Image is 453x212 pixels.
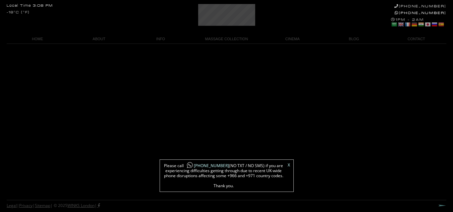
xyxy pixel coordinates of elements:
[411,22,417,27] a: German
[341,98,417,104] em: A Sensual Gateway to Unrivalled Pleasures
[418,22,424,27] a: Hindi
[191,34,262,44] a: MASSAGE COLLECTION
[7,34,68,44] a: HOME
[330,114,429,124] img: The WINKS London Massage
[385,34,446,44] a: CONTACT
[184,163,229,168] a: [PHONE_NUMBER]
[323,34,385,44] a: BLOG
[353,182,357,187] span: 30
[163,163,284,188] span: Please call (NO TXT / NO SMS) if you are experiencing difficulties getting through due to recent ...
[391,17,446,28] div: 1PM - 2AM
[7,200,100,211] div: | | | © 2025 |
[364,165,395,170] span: 1PM – 2AM DAILY
[130,34,191,44] a: INFO
[348,142,411,148] a: Watch The WINKS Massage Video
[357,182,365,187] strong: MIN
[7,4,53,8] div: Local Time 3:08 PM
[262,34,323,44] a: CINEMA
[312,193,446,198] p: ________
[312,54,446,58] h1: WINKS London
[373,64,386,70] em: present
[334,87,424,93] em: A Mesmerizing Creation of Unique Tantric Intensity
[366,182,420,187] em: of Your Call ([GEOGRAPHIC_DATA])
[431,22,437,27] a: Russian
[395,11,446,15] a: [PHONE_NUMBER]
[391,22,397,27] a: Arabic
[404,22,410,27] a: French
[398,22,404,27] a: English
[339,182,352,187] em: In About
[438,204,446,207] a: Next
[424,22,431,27] a: Japanese
[345,173,413,179] span: Outcall Visiting Service Only – No Incall
[19,203,33,208] a: Privacy
[186,162,193,169] img: whatsapp-icon1.png
[7,11,30,14] div: -18°C (°F)
[361,131,397,137] em: Senses… Maximized.
[288,163,290,167] a: X
[68,34,130,44] a: ABOUT
[35,203,50,208] a: Sitemap
[438,22,444,27] a: Spanish
[394,4,446,8] a: [PHONE_NUMBER]
[67,203,95,208] a: WINKS London
[340,76,418,81] em: An Unforgettable Moment of Pure Abandon
[7,203,17,208] a: Legal
[312,154,446,159] p: ________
